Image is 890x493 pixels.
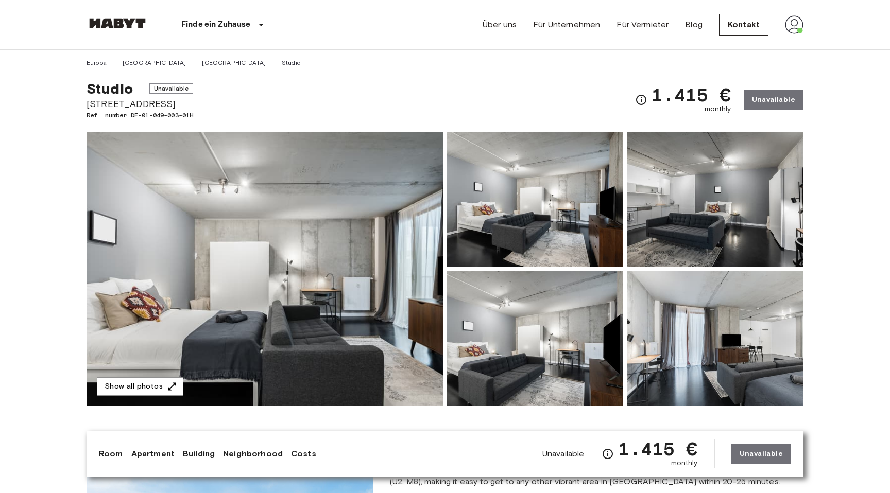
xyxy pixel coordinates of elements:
p: Finde ein Zuhause [181,19,251,31]
img: Picture of unit DE-01-049-003-01H [627,132,803,267]
a: [GEOGRAPHIC_DATA] [202,58,266,67]
button: Show all photos [97,377,183,396]
img: Marketing picture of unit DE-01-049-003-01H [87,132,443,406]
a: Neighborhood [223,448,283,460]
a: Für Unternehmen [533,19,600,31]
span: 1.415 € [652,85,731,104]
span: Studio [87,80,133,97]
svg: Check cost overview for full price breakdown. Please note that discounts apply to new joiners onl... [635,94,647,106]
span: Ref. number DE-01-049-003-01H [87,111,193,120]
img: Habyt [87,18,148,28]
span: monthly [671,458,698,468]
img: Picture of unit DE-01-049-003-01H [627,271,803,406]
span: monthly [705,104,731,114]
span: 1.415 € [618,439,698,458]
a: Über uns [483,19,517,31]
a: Room [99,448,123,460]
span: Unavailable [149,83,194,94]
svg: Check cost overview for full price breakdown. Please note that discounts apply to new joiners onl... [602,448,614,460]
a: Kontakt [719,14,768,36]
a: Apartment [131,448,175,460]
a: Europa [87,58,107,67]
a: Für Vermieter [617,19,669,31]
a: Blog [685,19,703,31]
a: [GEOGRAPHIC_DATA] [123,58,186,67]
img: Picture of unit DE-01-049-003-01H [447,271,623,406]
a: Costs [291,448,316,460]
a: Building [183,448,215,460]
a: Studio [282,58,300,67]
img: Picture of unit DE-01-049-003-01H [447,132,623,267]
img: avatar [785,15,803,34]
span: [STREET_ADDRESS] [87,97,193,111]
span: Unavailable [542,448,585,460]
a: More about the building [689,431,803,452]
